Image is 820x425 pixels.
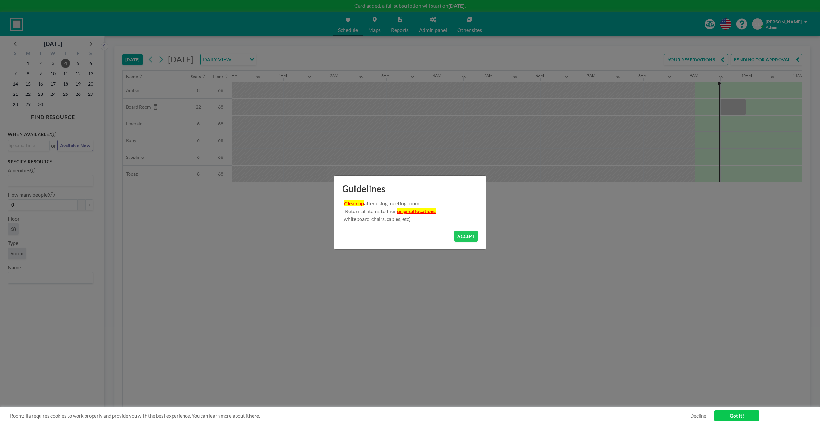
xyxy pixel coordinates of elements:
span: Roomzilla requires cookies to work properly and provide you with the best experience. You can lea... [10,413,690,419]
a: here. [249,413,260,419]
p: - after using meeting room [342,200,478,207]
u: Clean up [344,200,364,206]
a: Decline [690,413,706,419]
button: ACCEPT [454,231,478,242]
u: original locations [397,208,436,214]
a: Got it! [714,410,759,421]
p: - Return all items to their [342,207,478,215]
h1: Guidelines [334,176,486,200]
p: ㅤ(whiteboard, chairs, cables, etc) [342,215,478,223]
